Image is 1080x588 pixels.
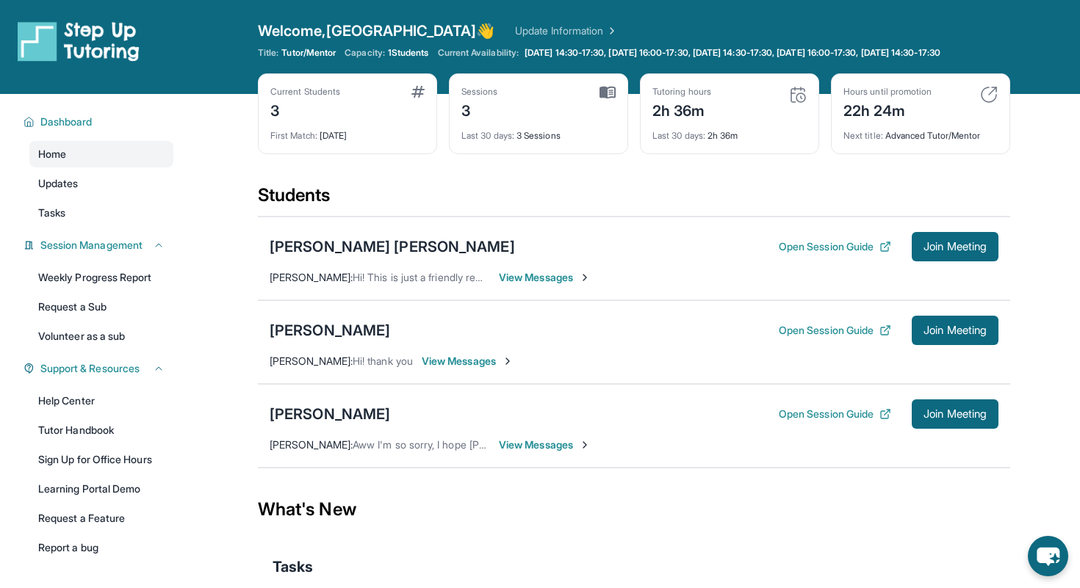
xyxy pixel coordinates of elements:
[789,86,807,104] img: card
[388,47,429,59] span: 1 Students
[270,86,340,98] div: Current Students
[29,476,173,502] a: Learning Portal Demo
[270,438,353,451] span: [PERSON_NAME] :
[353,355,413,367] span: Hi! thank you
[522,47,943,59] a: [DATE] 14:30-17:30, [DATE] 16:00-17:30, [DATE] 14:30-17:30, [DATE] 16:00-17:30, [DATE] 14:30-17:30
[579,439,591,451] img: Chevron-Right
[38,176,79,191] span: Updates
[40,238,143,253] span: Session Management
[912,232,998,261] button: Join Meeting
[980,86,998,104] img: card
[29,141,173,167] a: Home
[258,477,1010,542] div: What's New
[270,236,515,257] div: [PERSON_NAME] [PERSON_NAME]
[924,326,987,335] span: Join Meeting
[912,399,998,429] button: Join Meeting
[461,86,498,98] div: Sessions
[499,438,591,452] span: View Messages
[353,271,799,283] span: Hi! This is just a friendly reminder that the tutoring session will start in 5 min! I will see yo...
[258,184,1010,216] div: Students
[29,417,173,443] a: Tutor Handbook
[502,355,514,367] img: Chevron-Right
[843,98,932,121] div: 22h 24m
[258,21,494,41] span: Welcome, [GEOGRAPHIC_DATA] 👋
[411,86,425,98] img: card
[461,130,514,141] span: Last 30 days :
[40,361,140,376] span: Support & Resources
[515,23,618,38] a: Update Information
[345,47,385,59] span: Capacity:
[652,130,705,141] span: Last 30 days :
[652,121,807,142] div: 2h 36m
[38,206,65,220] span: Tasks
[579,272,591,283] img: Chevron-Right
[603,23,618,38] img: Chevron Right
[912,316,998,345] button: Join Meeting
[270,320,390,341] div: [PERSON_NAME]
[779,407,891,421] button: Open Session Guide
[29,388,173,414] a: Help Center
[281,47,336,59] span: Tutor/Mentor
[273,556,313,577] span: Tasks
[35,361,165,376] button: Support & Resources
[924,242,987,251] span: Join Meeting
[29,264,173,291] a: Weekly Progress Report
[525,47,940,59] span: [DATE] 14:30-17:30, [DATE] 16:00-17:30, [DATE] 14:30-17:30, [DATE] 16:00-17:30, [DATE] 14:30-17:30
[18,21,140,62] img: logo
[29,294,173,320] a: Request a Sub
[461,121,616,142] div: 3 Sessions
[353,438,632,451] span: Aww I'm so sorry, I hope [PERSON_NAME] gets better soon!
[38,147,66,161] span: Home
[29,170,173,197] a: Updates
[270,130,317,141] span: First Match :
[924,410,987,418] span: Join Meeting
[600,86,616,99] img: card
[438,47,519,59] span: Current Availability:
[258,47,278,59] span: Title:
[1028,536,1068,576] button: chat-button
[270,355,353,367] span: [PERSON_NAME] :
[270,404,390,424] div: [PERSON_NAME]
[499,270,591,285] span: View Messages
[270,98,340,121] div: 3
[29,534,173,561] a: Report a bug
[843,130,883,141] span: Next title :
[29,323,173,349] a: Volunteer as a sub
[40,115,93,129] span: Dashboard
[652,98,711,121] div: 2h 36m
[461,98,498,121] div: 3
[270,271,353,283] span: [PERSON_NAME] :
[843,121,998,142] div: Advanced Tutor/Mentor
[843,86,932,98] div: Hours until promotion
[270,121,425,142] div: [DATE]
[29,446,173,473] a: Sign Up for Office Hours
[29,505,173,531] a: Request a Feature
[29,200,173,226] a: Tasks
[652,86,711,98] div: Tutoring hours
[35,238,165,253] button: Session Management
[779,323,891,338] button: Open Session Guide
[422,354,514,369] span: View Messages
[35,115,165,129] button: Dashboard
[779,239,891,254] button: Open Session Guide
